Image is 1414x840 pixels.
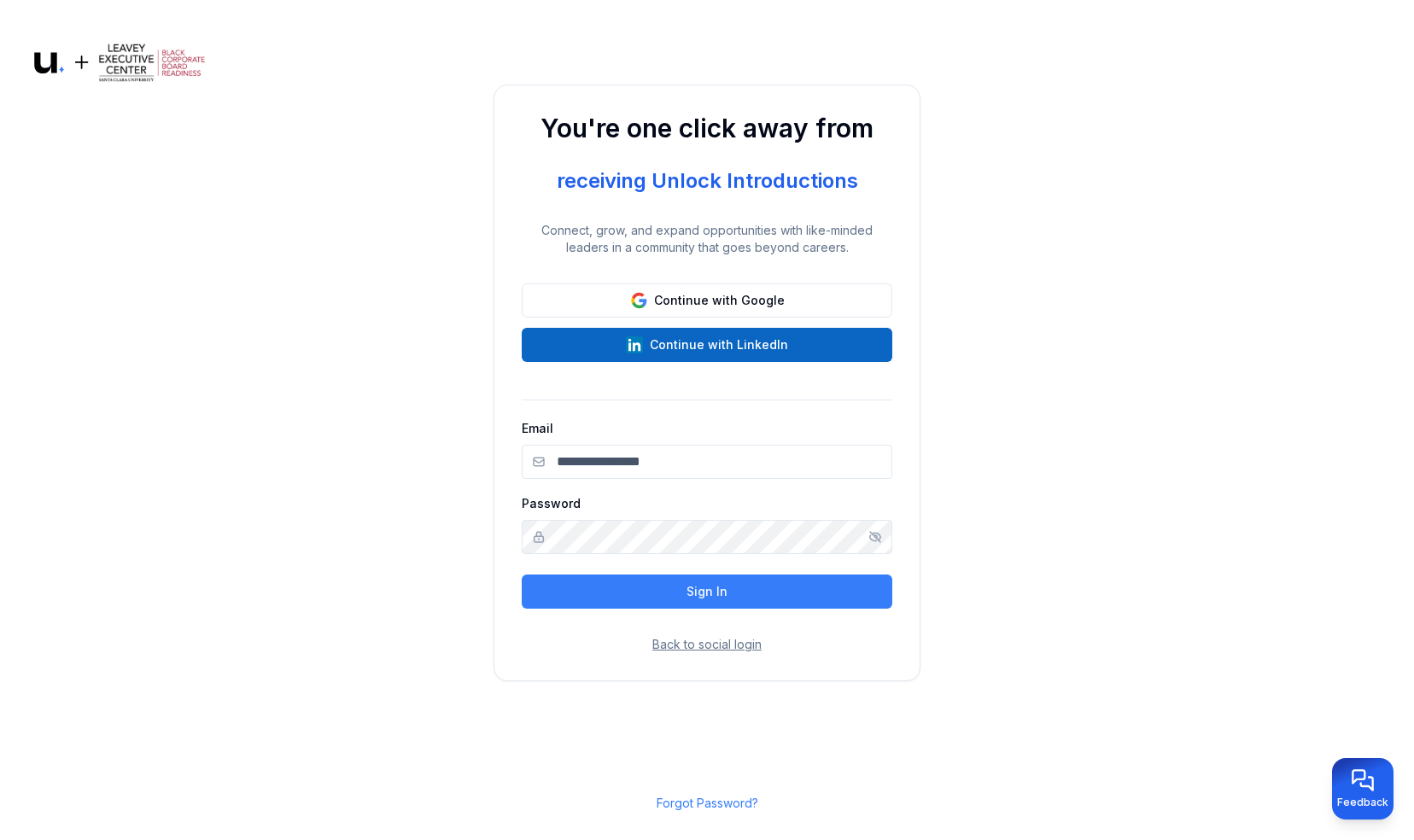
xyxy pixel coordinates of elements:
img: Logo [34,41,205,85]
button: Continue with Google [522,283,892,318]
span: Feedback [1337,796,1388,809]
button: Sign In [522,575,892,609]
label: Email [522,421,553,435]
button: Continue with LinkedIn [522,328,892,362]
button: Provide feedback [1332,758,1394,820]
a: Forgot Password? [657,796,758,810]
label: Password [522,496,581,510]
p: Connect, grow, and expand opportunities with like-minded leaders in a community that goes beyond ... [522,222,892,256]
button: Show/hide password [868,530,882,544]
h1: You're one click away from [522,113,892,143]
button: Back to social login [652,636,762,653]
div: receiving Unlock Introductions [550,166,865,196]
